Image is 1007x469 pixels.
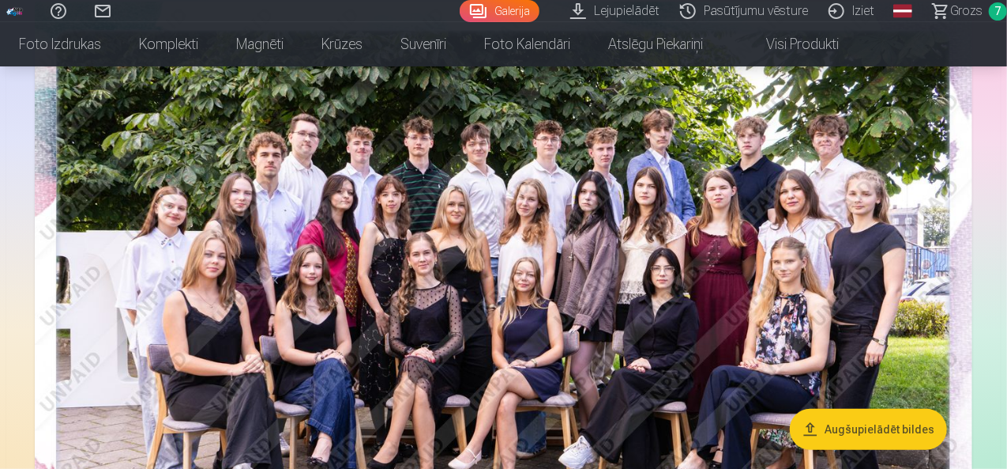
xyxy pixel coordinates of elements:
[381,22,465,66] a: Suvenīri
[589,22,722,66] a: Atslēgu piekariņi
[6,6,24,16] img: /fa1
[120,22,217,66] a: Komplekti
[722,22,858,66] a: Visi produkti
[217,22,302,66] a: Magnēti
[302,22,381,66] a: Krūzes
[790,409,947,450] button: Augšupielādēt bildes
[465,22,589,66] a: Foto kalendāri
[950,2,983,21] span: Grozs
[989,2,1007,21] span: 7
